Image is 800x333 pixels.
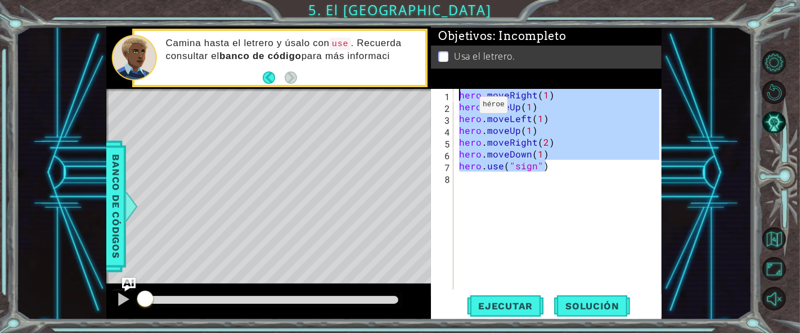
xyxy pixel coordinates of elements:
div: 5 [433,138,453,150]
a: Volver al mapa [764,224,800,254]
span: : Incompleto [493,29,566,43]
div: 2 [433,102,453,114]
button: Sonido encendido [762,287,785,310]
span: Ejecutar [467,300,544,312]
div: 1 [433,91,453,102]
p: Camina hasta el letrero y úsalo con . Recuerda consultar el para más informaci [166,37,418,62]
button: Volver al mapa [762,227,785,250]
code: use [330,38,351,50]
span: Banco de códigos [107,148,125,264]
button: Solución [554,294,630,317]
button: Back [263,71,285,84]
p: Usa el letrero. [454,50,515,62]
button: Opciones de nivel [762,51,785,74]
div: 3 [433,114,453,126]
button: Next [285,71,297,84]
span: Objetivos [438,29,567,43]
code: héroe [483,100,505,109]
div: 4 [433,126,453,138]
div: 7 [433,161,453,173]
div: 6 [433,150,453,161]
button: Ctrl + P: Pause [112,289,134,312]
button: Pista IA [762,111,785,134]
span: Solución [554,300,630,312]
button: Shift+Enter: Ejecutar el código. [467,294,544,317]
button: Ask AI [122,278,136,291]
strong: banco de código [219,51,302,61]
button: Reiniciar nivel [762,80,785,103]
button: Maximizar navegador [762,257,785,280]
div: 8 [433,173,453,185]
